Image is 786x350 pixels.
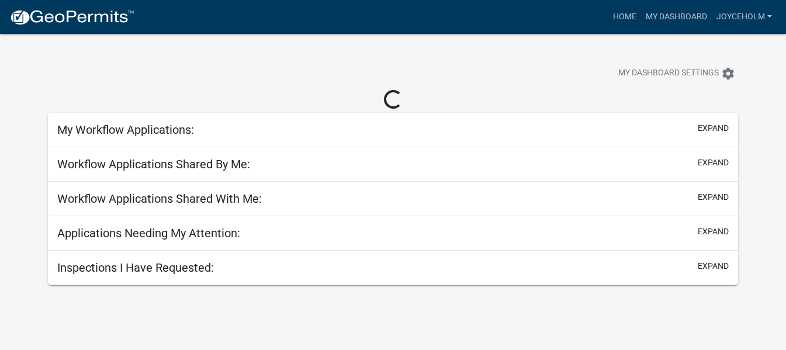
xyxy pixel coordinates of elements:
button: My Dashboard Settingssettings [609,62,745,85]
h5: Workflow Applications Shared By Me: [57,157,250,171]
a: joyceholm [712,6,777,28]
a: Home [608,6,641,28]
a: My Dashboard [641,6,712,28]
button: expand [698,191,729,203]
button: expand [698,122,729,134]
h5: Workflow Applications Shared With Me: [57,192,262,206]
span: My Dashboard Settings [618,67,719,81]
h5: My Workflow Applications: [57,123,194,137]
button: expand [698,260,729,272]
button: expand [698,226,729,238]
h5: Inspections I Have Requested: [57,261,214,275]
i: settings [721,67,735,81]
button: expand [698,157,729,169]
h5: Applications Needing My Attention: [57,226,240,240]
